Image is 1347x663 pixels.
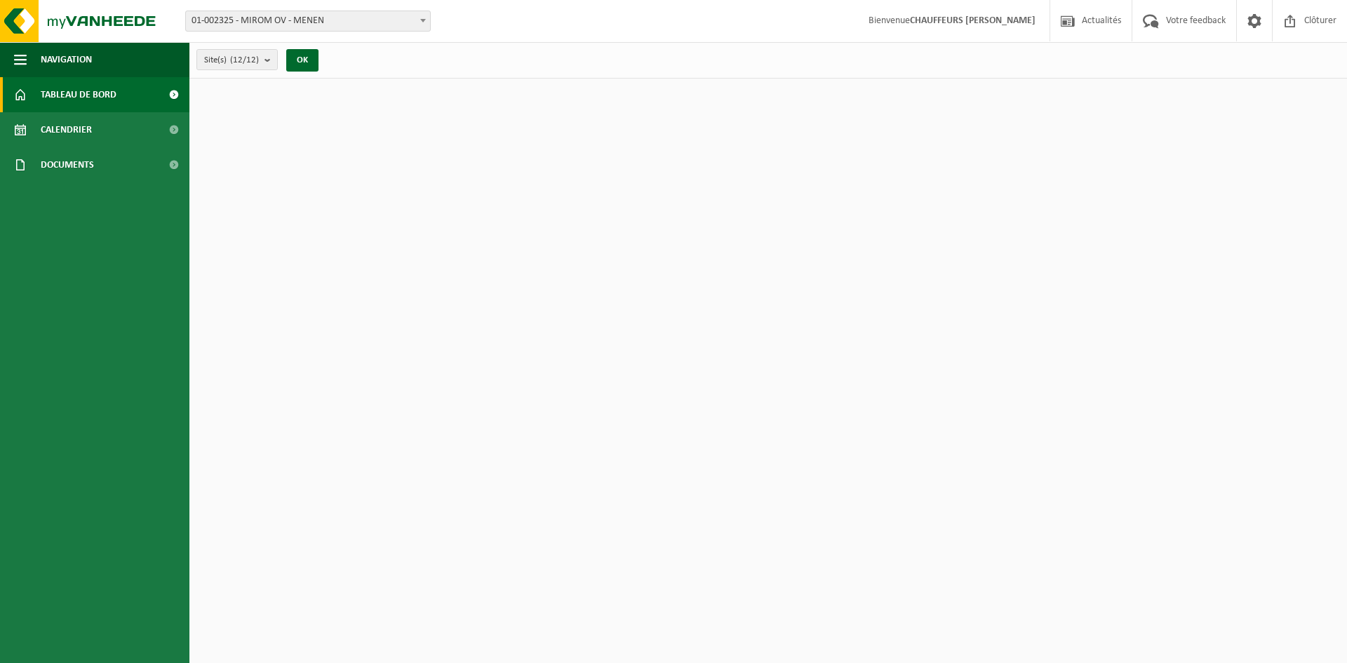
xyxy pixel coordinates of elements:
[204,50,259,71] span: Site(s)
[230,55,259,65] count: (12/12)
[185,11,431,32] span: 01-002325 - MIROM OV - MENEN
[41,42,92,77] span: Navigation
[41,77,116,112] span: Tableau de bord
[910,15,1036,26] strong: CHAUFFEURS [PERSON_NAME]
[196,49,278,70] button: Site(s)(12/12)
[186,11,430,31] span: 01-002325 - MIROM OV - MENEN
[286,49,319,72] button: OK
[41,112,92,147] span: Calendrier
[41,147,94,182] span: Documents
